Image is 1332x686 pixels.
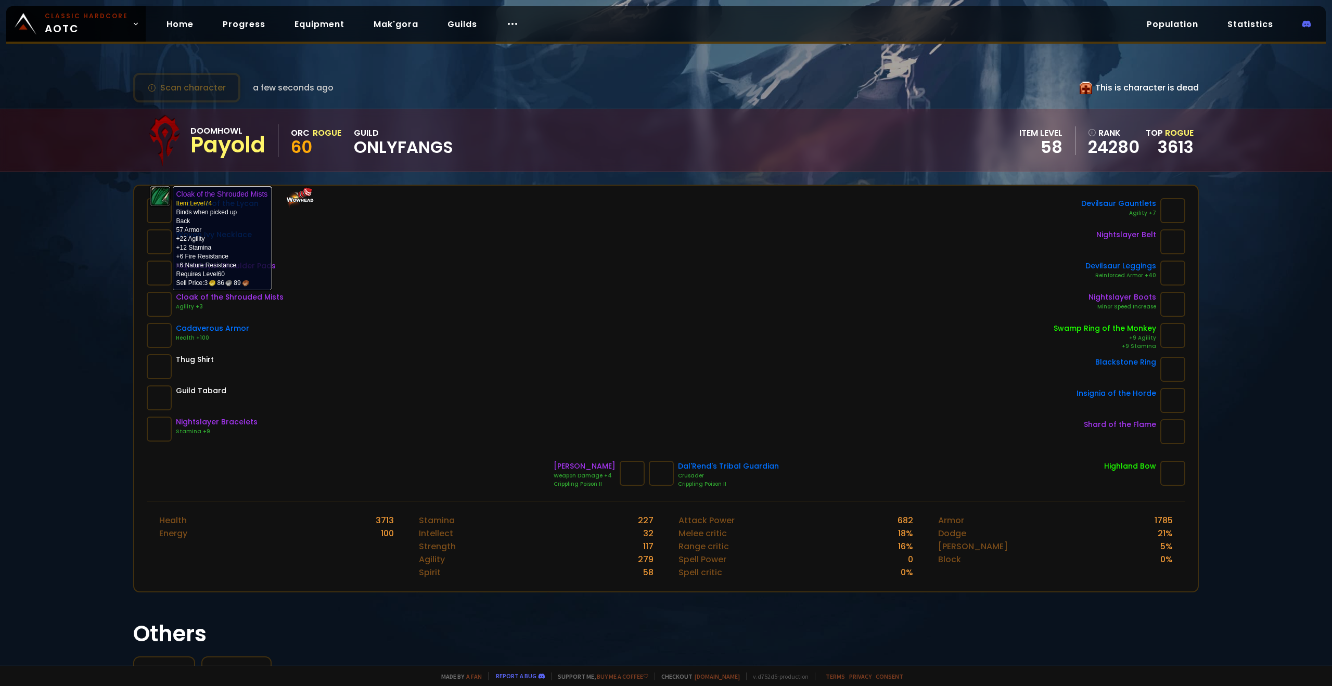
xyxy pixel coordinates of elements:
div: Reinforced Armor +40 [1085,271,1156,280]
a: Report a bug [496,672,536,680]
div: Dal'Rend's Tribal Guardian [678,461,779,472]
div: 32 [643,527,654,540]
div: +9 Stamina [1054,342,1156,351]
div: This is character is dead [1080,81,1199,94]
span: Made by [435,672,482,680]
div: 5 % [1160,540,1173,553]
img: item-15063 [1160,198,1185,223]
img: item-12939 [649,461,674,486]
div: Cadaverous Armor [176,323,249,334]
div: Crippling Poison II [678,480,779,488]
div: item level [1019,126,1062,139]
a: [DOMAIN_NAME] [695,672,740,680]
span: Support me, [551,672,648,680]
div: [PERSON_NAME] [554,461,616,472]
img: item-2105 [147,354,172,379]
span: a few seconds ago [253,81,334,94]
button: Scan character [133,73,240,102]
span: 3 [204,279,216,288]
div: Blackstone Ring [1095,357,1156,368]
a: Statistics [1219,14,1282,35]
div: Stamina +9 [176,428,258,436]
div: Weapon Damage +4 [554,472,616,480]
div: 227 [638,514,654,527]
span: +12 Stamina [176,244,212,251]
img: item-17071 [620,461,645,486]
div: Nightslayer Bracelets [176,417,258,428]
img: item-16823 [147,261,172,286]
a: Population [1138,14,1207,35]
img: item-17082 [1160,419,1185,444]
a: Classic HardcoreAOTC [6,6,146,42]
span: 89 [234,279,248,288]
div: 100 [381,527,394,540]
div: Armor [938,514,964,527]
span: 60 [291,135,312,159]
div: Highland Bow [1104,461,1156,472]
div: 58 [643,566,654,579]
div: Thug Shirt [176,354,214,365]
img: item-16827 [1160,229,1185,254]
a: 24280 [1088,139,1139,155]
div: 3713 [376,514,394,527]
a: Mak'gora [365,14,427,35]
div: Shard of the Flame [1084,419,1156,430]
div: Agility +7 [1081,209,1156,217]
div: Energy [159,527,187,540]
div: Crusader [678,472,779,480]
div: 682 [898,514,913,527]
td: Requires Level 60 [176,270,268,288]
div: Melee critic [678,527,727,540]
div: Nightslayer Boots [1088,292,1156,303]
div: Rogue [313,126,341,139]
div: 117 [643,540,654,553]
div: Nightslayer Belt [1096,229,1156,240]
span: +22 Agility [176,235,205,242]
span: AOTC [45,11,128,36]
div: Agility [419,553,445,566]
div: Minor Speed Increase [1088,303,1156,311]
span: 86 [217,279,232,288]
div: Devilsaur Gauntlets [1081,198,1156,209]
div: Block [938,553,961,566]
a: Equipment [286,14,353,35]
div: Spirit [419,566,441,579]
div: 0 % [901,566,913,579]
div: Intellect [419,527,453,540]
div: Range critic [678,540,729,553]
span: Item Level 74 [176,200,212,207]
div: 18 % [898,527,913,540]
div: Agility +3 [176,303,284,311]
div: Stamina [419,514,455,527]
img: item-9479 [147,198,172,223]
div: Top [1146,126,1194,139]
div: Doomhowl [190,124,265,137]
img: item-19114 [1160,461,1185,486]
div: Orc [291,126,310,139]
div: 21 % [1158,527,1173,540]
div: Crippling Poison II [554,480,616,488]
div: guild [354,126,453,155]
img: item-15062 [1160,261,1185,286]
div: Dodge [938,527,966,540]
div: Devilsaur Leggings [1085,261,1156,271]
img: item-16824 [1160,292,1185,317]
td: Binds when picked up +6 Fire Resistance +6 Nature Resistance [176,189,268,270]
img: item-19159 [147,229,172,254]
div: [PERSON_NAME] [938,540,1008,553]
img: item-209622 [1160,388,1185,413]
a: Progress [214,14,274,35]
div: Health +100 [176,334,249,342]
div: Payold [190,137,265,153]
span: Rogue [1165,127,1194,139]
a: Terms [826,672,845,680]
img: item-12015 [1160,323,1185,348]
span: Checkout [655,672,740,680]
a: Consent [876,672,903,680]
a: 3613 [1158,135,1194,159]
div: Spell Power [678,553,726,566]
div: Spell critic [678,566,722,579]
a: Buy me a coffee [597,672,648,680]
div: rank [1088,126,1139,139]
a: Privacy [849,672,872,680]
